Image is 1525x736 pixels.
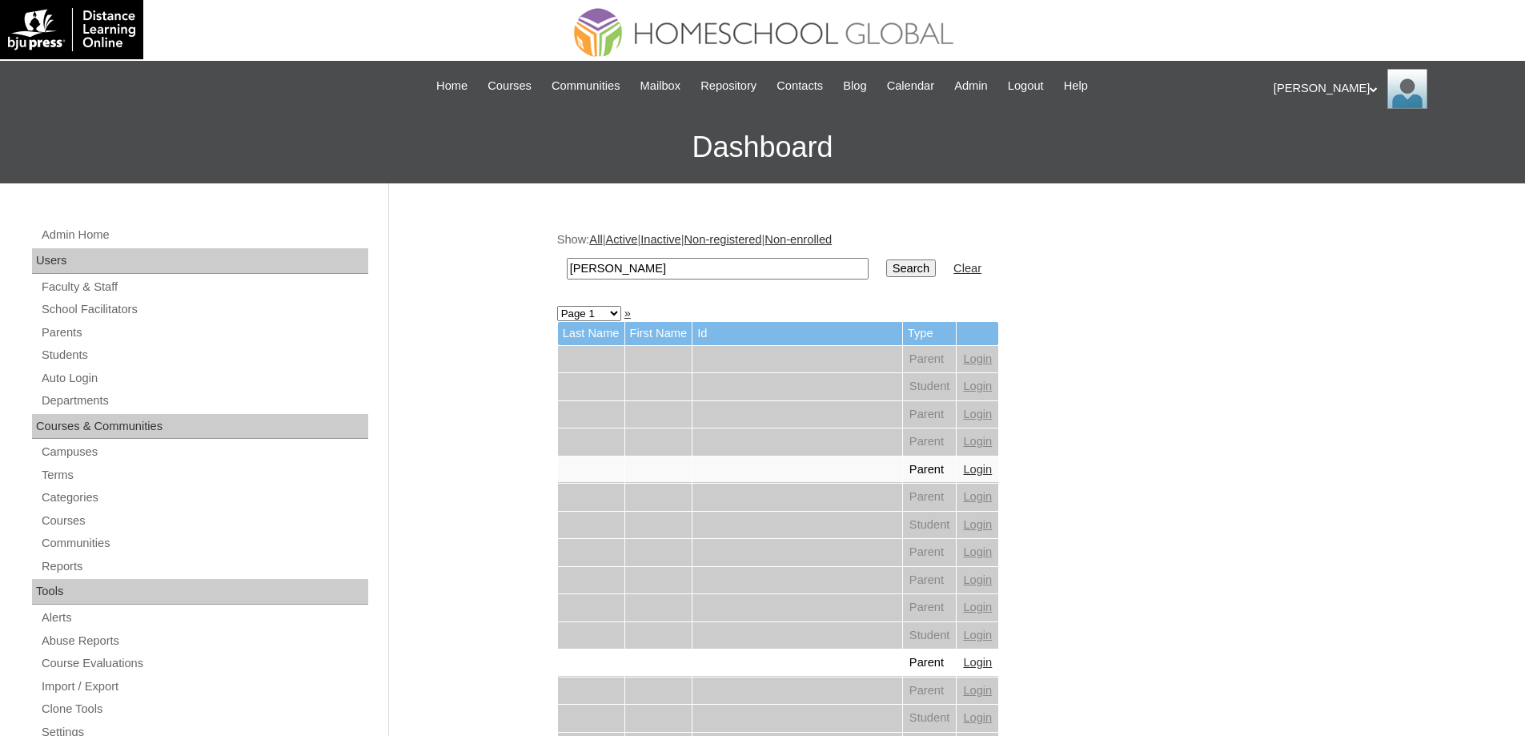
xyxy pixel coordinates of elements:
a: Login [963,684,992,697]
a: Help [1056,77,1096,95]
a: Active [605,233,637,246]
span: Mailbox [640,77,681,95]
a: Login [963,601,992,613]
a: Campuses [40,442,368,462]
a: Clone Tools [40,699,368,719]
td: First Name [625,322,692,345]
a: Login [963,463,992,476]
span: Repository [700,77,756,95]
a: Categories [40,488,368,508]
td: Last Name [558,322,624,345]
a: Login [963,408,992,420]
a: Home [428,77,476,95]
a: Course Evaluations [40,654,368,674]
a: Admin [946,77,996,95]
span: Courses [488,77,532,95]
td: Parent [903,650,957,677]
a: Reports [40,557,368,577]
a: School Facilitators [40,300,368,320]
a: Login [963,352,992,365]
a: Login [963,656,992,669]
a: Admin Home [40,225,368,245]
td: Student [903,512,957,539]
a: Login [963,711,992,724]
a: Parents [40,323,368,343]
a: Students [40,345,368,365]
img: Ariane Ebuen [1387,69,1427,109]
td: Parent [903,428,957,456]
a: Departments [40,391,368,411]
a: Import / Export [40,677,368,697]
span: Home [436,77,468,95]
a: Login [963,490,992,503]
a: Auto Login [40,368,368,388]
td: Parent [903,456,957,484]
span: Contacts [777,77,823,95]
img: logo-white.png [8,8,135,51]
span: Blog [843,77,866,95]
a: Mailbox [632,77,689,95]
td: Student [903,705,957,732]
a: Login [963,573,992,586]
a: Login [963,545,992,558]
td: Student [903,373,957,400]
a: Terms [40,465,368,485]
a: Calendar [879,77,942,95]
div: [PERSON_NAME] [1274,69,1509,109]
a: Non-enrolled [765,233,832,246]
td: Parent [903,539,957,566]
td: Id [692,322,902,345]
a: Logout [1000,77,1052,95]
td: Parent [903,484,957,511]
td: Parent [903,594,957,621]
a: Login [963,629,992,641]
a: Login [963,518,992,531]
a: Faculty & Staff [40,277,368,297]
a: Alerts [40,608,368,628]
a: Courses [40,511,368,531]
td: Parent [903,567,957,594]
div: Users [32,248,368,274]
span: Admin [954,77,988,95]
input: Search [886,259,936,277]
td: Parent [903,346,957,373]
a: Non-registered [684,233,762,246]
h3: Dashboard [8,111,1517,183]
a: Courses [480,77,540,95]
a: Communities [40,533,368,553]
a: Contacts [769,77,831,95]
a: All [589,233,602,246]
span: Communities [552,77,620,95]
div: Show: | | | | [557,231,1350,288]
a: Communities [544,77,628,95]
span: Calendar [887,77,934,95]
a: Login [963,380,992,392]
div: Courses & Communities [32,414,368,440]
a: Login [963,435,992,448]
a: Blog [835,77,874,95]
a: Inactive [640,233,681,246]
span: Help [1064,77,1088,95]
input: Search [567,258,869,280]
td: Student [903,622,957,650]
td: Type [903,322,957,345]
a: Clear [953,262,981,275]
td: Parent [903,678,957,705]
a: Abuse Reports [40,631,368,651]
a: » [624,307,631,320]
td: Parent [903,401,957,428]
div: Tools [32,579,368,605]
span: Logout [1008,77,1044,95]
a: Repository [692,77,765,95]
